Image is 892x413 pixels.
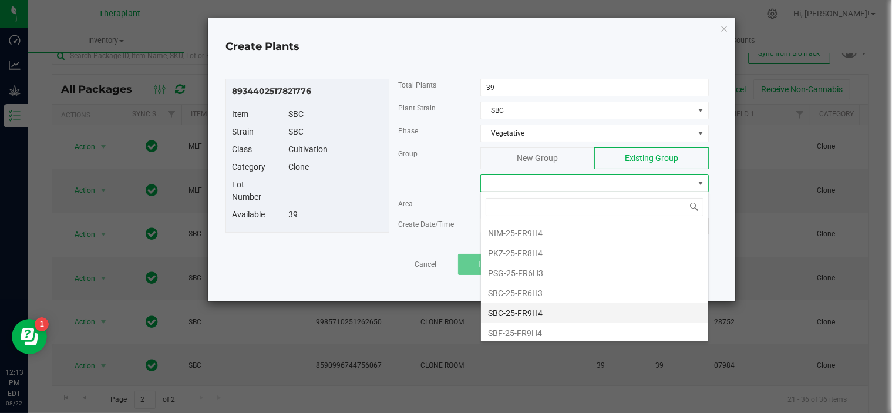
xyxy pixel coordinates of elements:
[223,179,280,203] div: Lot Number
[280,209,392,221] div: 39
[625,153,678,163] span: Existing Group
[223,161,280,173] div: Category
[12,319,47,354] iframe: Resource center
[398,150,418,158] span: Group
[478,259,508,268] span: Proceed
[481,102,694,119] span: SBC
[481,243,708,263] li: PKZ-25-FR8H4
[398,220,454,229] span: Create Date/Time
[398,104,436,112] span: Plant Strain
[398,81,436,89] span: Total Plants
[35,317,49,331] iframe: Resource center unread badge
[481,125,694,142] span: Vegetative
[481,303,708,323] li: SBC-25-FR9H4
[223,209,280,221] div: Available
[225,39,723,55] h4: Create Plants
[280,143,392,156] div: Cultivation
[481,223,708,243] li: NIM-25-FR9H4
[223,108,280,120] div: Item
[398,127,418,135] span: Phase
[458,254,529,275] button: Proceed
[481,283,708,303] li: SBC-25-FR6H3
[481,323,708,343] li: SBF-25-FR9H4
[288,109,304,119] span: SBC
[232,86,311,96] span: 8934402517821776
[223,126,280,138] div: Strain
[481,263,708,283] li: PSG-25-FR6H3
[415,260,437,270] a: Cancel
[398,200,413,208] span: Area
[517,153,558,163] span: New Group
[223,143,280,156] div: Class
[280,126,392,138] div: SBC
[280,161,392,173] div: Clone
